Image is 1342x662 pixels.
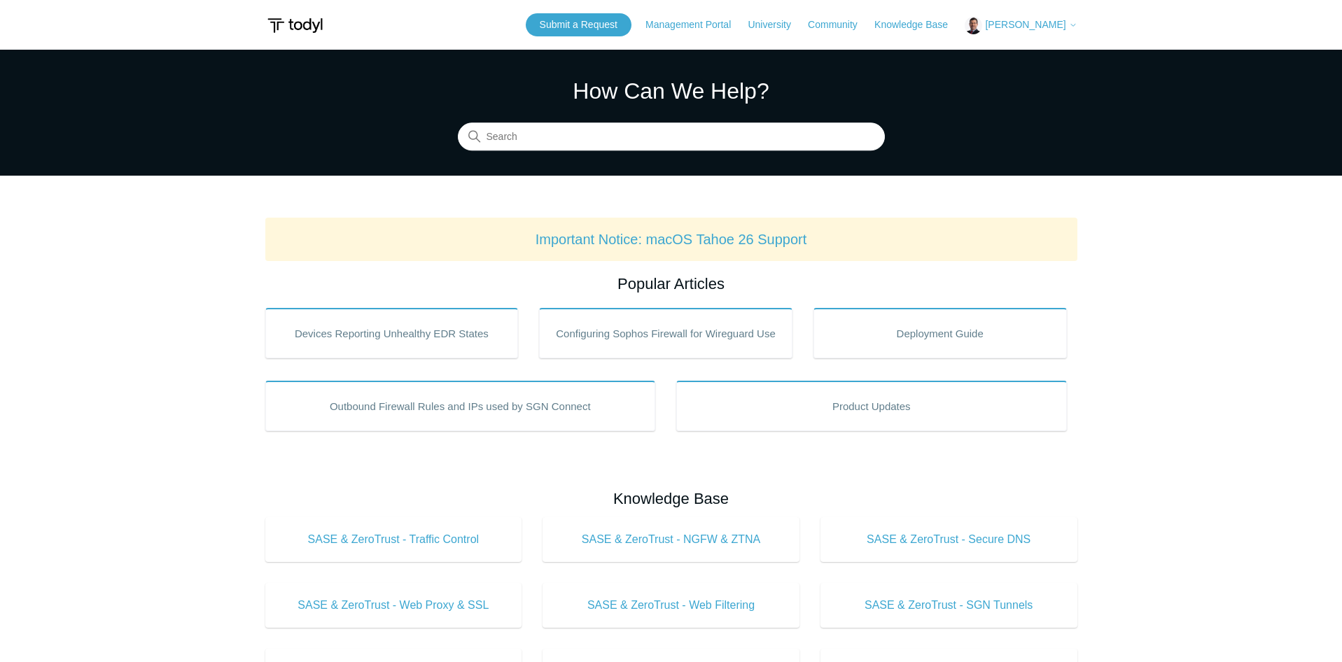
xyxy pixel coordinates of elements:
span: SASE & ZeroTrust - NGFW & ZTNA [564,531,778,548]
a: SASE & ZeroTrust - Secure DNS [820,517,1077,562]
button: [PERSON_NAME] [965,17,1077,34]
img: Todyl Support Center Help Center home page [265,13,325,38]
a: SASE & ZeroTrust - Traffic Control [265,517,522,562]
span: SASE & ZeroTrust - Web Filtering [564,597,778,614]
h1: How Can We Help? [458,74,885,108]
a: Submit a Request [526,13,631,36]
span: [PERSON_NAME] [985,19,1065,30]
a: Deployment Guide [813,308,1067,358]
a: Important Notice: macOS Tahoe 26 Support [536,232,807,247]
a: University [748,17,804,32]
a: Community [808,17,872,32]
span: SASE & ZeroTrust - Web Proxy & SSL [286,597,501,614]
span: SASE & ZeroTrust - Traffic Control [286,531,501,548]
a: Product Updates [676,381,1067,431]
span: SASE & ZeroTrust - SGN Tunnels [841,597,1056,614]
a: SASE & ZeroTrust - NGFW & ZTNA [543,517,799,562]
a: Outbound Firewall Rules and IPs used by SGN Connect [265,381,656,431]
span: SASE & ZeroTrust - Secure DNS [841,531,1056,548]
h2: Popular Articles [265,272,1077,295]
a: SASE & ZeroTrust - Web Filtering [543,583,799,628]
a: SASE & ZeroTrust - SGN Tunnels [820,583,1077,628]
a: Knowledge Base [874,17,962,32]
input: Search [458,123,885,151]
a: Configuring Sophos Firewall for Wireguard Use [539,308,792,358]
h2: Knowledge Base [265,487,1077,510]
a: SASE & ZeroTrust - Web Proxy & SSL [265,583,522,628]
a: Management Portal [645,17,745,32]
a: Devices Reporting Unhealthy EDR States [265,308,519,358]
